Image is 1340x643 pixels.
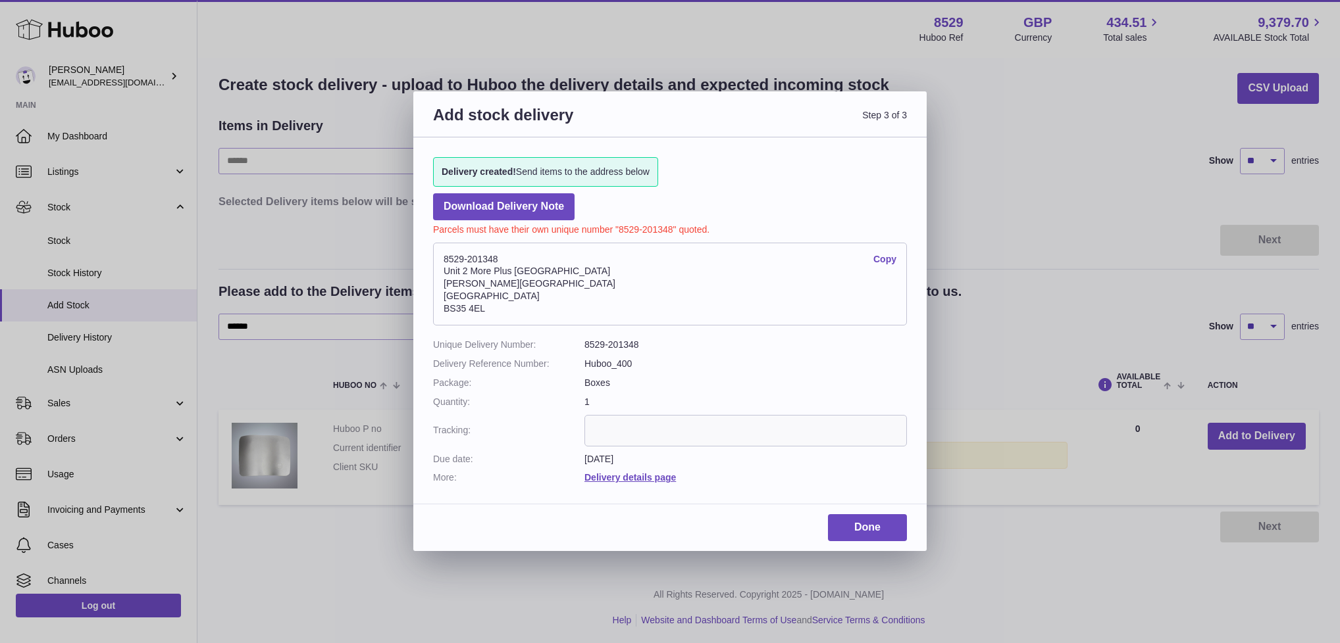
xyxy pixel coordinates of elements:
[433,453,584,465] dt: Due date:
[433,339,584,351] dt: Unique Delivery Number:
[433,105,670,141] h3: Add stock delivery
[442,166,650,178] span: Send items to the address below
[584,472,676,483] a: Delivery details page
[584,339,907,351] dd: 8529-201348
[433,377,584,389] dt: Package:
[828,514,907,541] a: Done
[433,415,584,446] dt: Tracking:
[433,193,575,220] a: Download Delivery Note
[584,377,907,389] dd: Boxes
[584,453,907,465] dd: [DATE]
[433,220,907,236] p: Parcels must have their own unique number "8529-201348" quoted.
[433,358,584,370] dt: Delivery Reference Number:
[433,471,584,484] dt: More:
[433,396,584,408] dt: Quantity:
[670,105,907,141] span: Step 3 of 3
[584,396,907,408] dd: 1
[584,358,907,370] dd: Huboo_400
[433,243,907,325] address: 8529-201348 Unit 2 More Plus [GEOGRAPHIC_DATA] [PERSON_NAME][GEOGRAPHIC_DATA] [GEOGRAPHIC_DATA] B...
[873,253,896,266] a: Copy
[442,166,516,177] strong: Delivery created!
